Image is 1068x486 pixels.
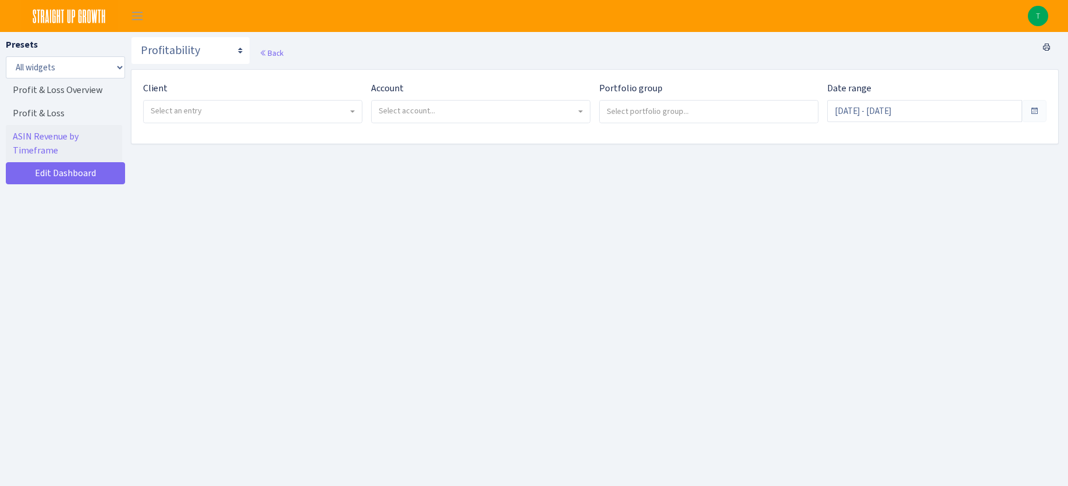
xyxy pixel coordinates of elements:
[6,102,122,125] a: Profit & Loss
[123,6,152,26] button: Toggle navigation
[6,38,38,52] label: Presets
[600,101,818,121] input: Select portfolio group...
[827,81,871,95] label: Date range
[379,105,435,116] span: Select account...
[1028,6,1048,26] a: T
[143,81,168,95] label: Client
[259,48,283,58] a: Back
[6,78,122,102] a: Profit & Loss Overview
[1028,6,1048,26] img: Tom First
[6,125,122,162] a: ASIN Revenue by Timeframe
[151,105,202,116] span: Select an entry
[371,81,404,95] label: Account
[599,81,663,95] label: Portfolio group
[6,162,125,184] a: Edit Dashboard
